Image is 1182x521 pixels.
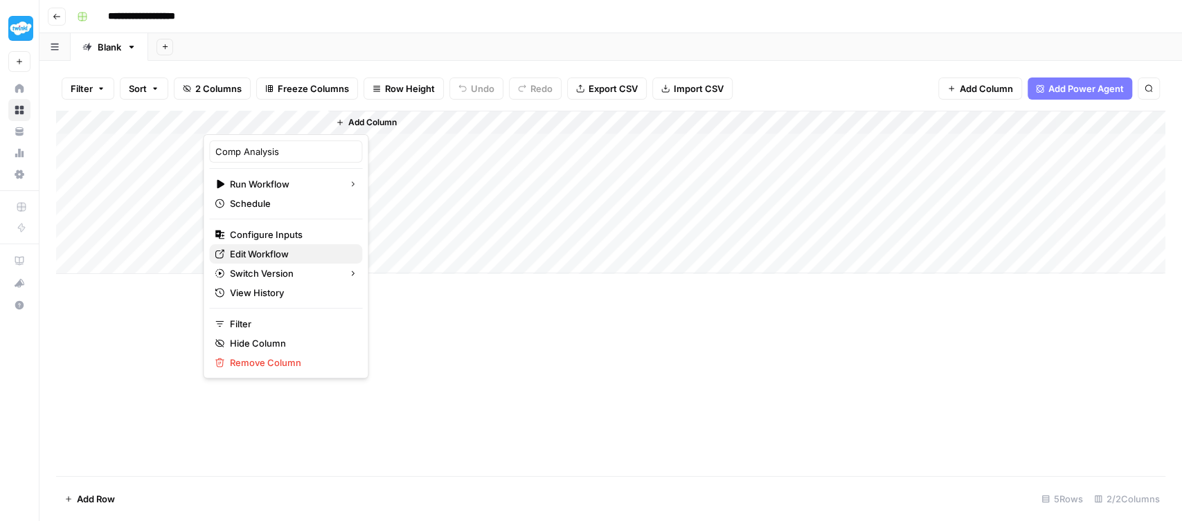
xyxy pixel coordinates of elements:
span: Sort [129,82,147,95]
span: Add Row [77,492,115,506]
span: Schedule [230,196,351,210]
button: Help + Support [8,294,30,316]
span: Switch Version [230,266,337,280]
button: Filter [62,77,114,100]
span: Hide Column [230,336,351,350]
button: Add Row [56,488,123,510]
div: 5 Rows [1036,488,1089,510]
span: Add Column [348,116,397,129]
span: View History [230,286,351,300]
button: Export CSV [567,77,647,100]
a: Browse [8,99,30,121]
span: Add Power Agent [1048,82,1124,95]
span: Import CSV [674,82,724,95]
span: Export CSV [589,82,638,95]
button: 2 Columns [174,77,251,100]
span: Redo [530,82,553,95]
span: Filter [71,82,93,95]
button: Workspace: Twinkl [8,11,30,46]
button: Row Height [364,77,444,100]
a: Home [8,77,30,100]
button: Add Power Agent [1028,77,1132,100]
span: Remove Column [230,356,351,369]
span: Freeze Columns [278,82,349,95]
span: Edit Workflow [230,247,351,261]
button: Add Column [330,113,402,131]
a: Settings [8,163,30,185]
a: Your Data [8,120,30,143]
a: Blank [71,33,148,61]
span: Run Workflow [230,177,337,191]
button: Undo [449,77,503,100]
button: Redo [509,77,562,100]
span: Filter [230,317,351,331]
img: Twinkl Logo [8,16,33,41]
span: Add Column [960,82,1013,95]
button: Add Column [938,77,1022,100]
span: Row Height [385,82,435,95]
a: Usage [8,142,30,164]
div: 2/2 Columns [1089,488,1165,510]
button: Sort [120,77,168,100]
button: Import CSV [652,77,733,100]
div: Blank [98,40,121,54]
div: What's new? [9,273,30,293]
button: What's new? [8,272,30,294]
a: AirOps Academy [8,250,30,272]
button: Freeze Columns [256,77,358,100]
span: Undo [471,82,494,95]
span: 2 Columns [195,82,242,95]
span: Configure Inputs [230,228,351,241]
